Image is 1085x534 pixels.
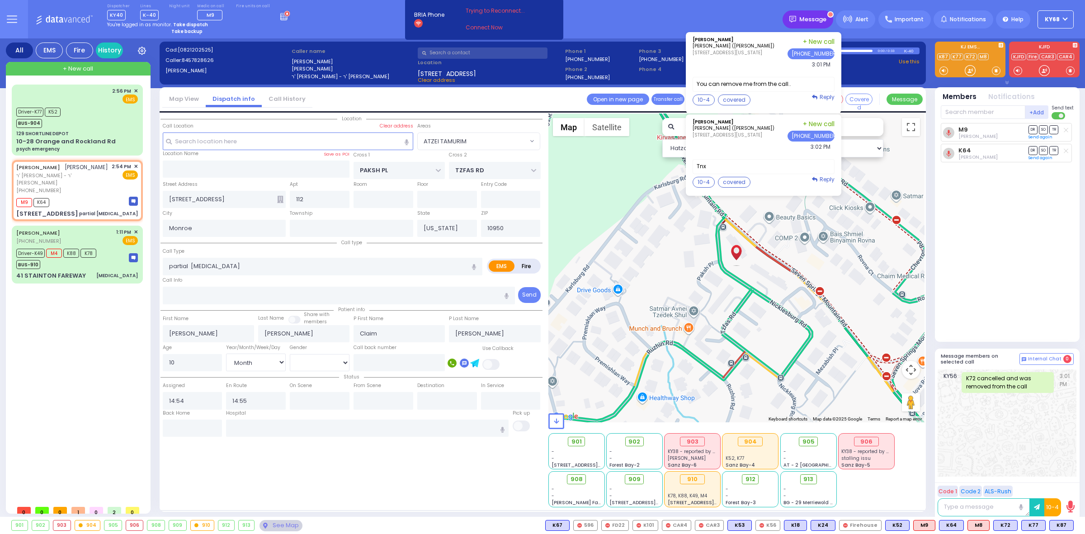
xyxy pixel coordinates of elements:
a: Send again [1028,134,1052,140]
label: Lines [140,4,159,9]
span: Internal Chat [1028,356,1061,362]
div: 0:33 [887,46,895,56]
label: KJFD [1009,45,1080,51]
div: See map [259,520,302,531]
input: Search hospital [226,420,509,437]
label: [PHONE_NUMBER] [565,56,610,62]
input: Search location [679,118,883,136]
button: covered [718,95,750,105]
span: KY40 [107,10,126,20]
button: covered [718,177,750,188]
label: KJ EMS... [935,45,1005,51]
div: Fire [66,43,93,58]
span: K52, K77 [726,455,744,462]
h5: [PERSON_NAME] [693,37,774,43]
div: All [6,43,33,58]
a: CAR3 [1039,53,1056,60]
span: Phone 2 [565,66,636,73]
a: Open this area in Google Maps (opens a new window) [551,411,580,422]
span: ky68 [1045,15,1060,24]
div: 910 [680,474,705,484]
a: Call History [262,95,312,103]
span: members [304,318,327,325]
span: Driver-K77 [16,108,43,117]
span: 3:01 PM [1060,372,1072,393]
span: EMS [123,95,138,104]
span: stalling issu [841,455,871,462]
div: [MEDICAL_DATA] [96,272,138,279]
label: Medic on call [197,4,226,9]
label: Cross 2 [449,151,467,159]
div: BLS [811,520,835,531]
label: In Service [481,382,504,389]
label: Call back number [354,344,396,351]
label: Room [354,181,367,188]
img: red-radio-icon.svg [666,523,670,528]
span: K52 [45,108,61,117]
label: [PERSON_NAME] [292,58,415,66]
span: K-40 [140,10,159,20]
label: Caller: [165,57,289,64]
label: Assigned [163,382,185,389]
a: Fire [1027,53,1038,60]
span: [0821202525] [178,46,213,53]
a: Use this [899,58,920,66]
span: 2 [108,507,121,514]
span: Other building occupants [277,196,283,203]
a: Send again [1028,155,1052,161]
span: Phone 1 [565,47,636,55]
div: ALS [913,520,935,531]
span: 2:54 PM [112,163,131,170]
img: red-radio-icon.svg [637,523,641,528]
label: Call Type [163,248,184,255]
span: Sanz Bay-5 [841,462,870,468]
span: [PERSON_NAME] Farm [552,499,605,506]
div: BLS [545,520,570,531]
img: comment-alt.png [1022,357,1026,362]
label: Age [163,344,172,351]
span: 8457828626 [182,57,214,64]
span: Notifications [950,15,986,24]
span: - [609,486,612,492]
label: Use Callback [482,345,514,352]
label: Areas [417,123,431,130]
span: M4 [46,249,62,258]
div: K-40 [904,47,920,54]
span: 2:56 PM [112,88,131,95]
span: 1 [71,507,85,514]
span: 0 [90,507,103,514]
span: DR [1028,125,1038,134]
img: red-radio-icon.svg [759,523,764,528]
label: Caller name [292,47,415,55]
span: - [552,455,554,462]
label: Back Home [163,410,190,417]
div: 908 [147,520,165,530]
span: Forest Bay-3 [726,499,756,506]
img: red-radio-icon.svg [605,523,610,528]
div: BLS [784,520,807,531]
strong: Take dispatch [173,21,208,28]
div: [STREET_ADDRESS][US_STATE] [693,49,774,56]
div: 129 SHORTLINE DEPOT [16,130,69,137]
img: Logo [36,14,96,25]
span: AT - 2 [GEOGRAPHIC_DATA] [783,462,850,468]
label: En Route [226,382,247,389]
div: psych emergency [16,146,60,152]
div: 903 [680,437,705,447]
span: Trying to Reconnect... [466,7,537,15]
span: [PERSON_NAME] [65,163,108,171]
a: Reply [812,175,835,184]
label: Street Address [163,181,198,188]
input: Search a contact [418,47,547,59]
span: 0 [35,507,49,514]
label: Last Name [258,315,284,322]
div: 904 [75,520,100,530]
span: KY38 - reported by KY42 [841,448,897,455]
label: Location [418,59,562,66]
label: On Scene [290,382,312,389]
a: K87 [937,53,950,60]
span: ✕ [134,228,138,236]
a: [PERSON_NAME] [16,164,60,171]
span: Important [895,15,924,24]
label: You can remove me from the call.. [693,77,835,92]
